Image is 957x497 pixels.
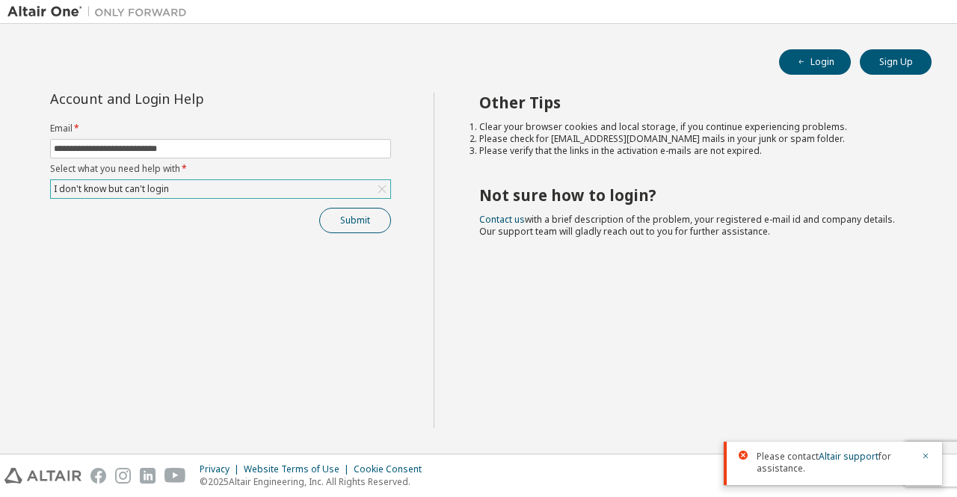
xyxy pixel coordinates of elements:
img: instagram.svg [115,468,131,484]
div: Account and Login Help [50,93,323,105]
div: I don't know but can't login [51,180,390,198]
h2: Not sure how to login? [479,185,905,205]
button: Submit [319,208,391,233]
label: Email [50,123,391,135]
img: altair_logo.svg [4,468,81,484]
div: Website Terms of Use [244,463,354,475]
span: with a brief description of the problem, your registered e-mail id and company details. Our suppo... [479,213,895,238]
li: Clear your browser cookies and local storage, if you continue experiencing problems. [479,121,905,133]
img: Altair One [7,4,194,19]
button: Sign Up [860,49,932,75]
img: facebook.svg [90,468,106,484]
li: Please check for [EMAIL_ADDRESS][DOMAIN_NAME] mails in your junk or spam folder. [479,133,905,145]
p: © 2025 Altair Engineering, Inc. All Rights Reserved. [200,475,431,488]
h2: Other Tips [479,93,905,112]
label: Select what you need help with [50,163,391,175]
img: youtube.svg [164,468,186,484]
li: Please verify that the links in the activation e-mails are not expired. [479,145,905,157]
button: Login [779,49,851,75]
div: Privacy [200,463,244,475]
div: Cookie Consent [354,463,431,475]
a: Altair support [819,450,878,463]
a: Contact us [479,213,525,226]
span: Please contact for assistance. [757,451,912,475]
div: I don't know but can't login [52,181,171,197]
img: linkedin.svg [140,468,156,484]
